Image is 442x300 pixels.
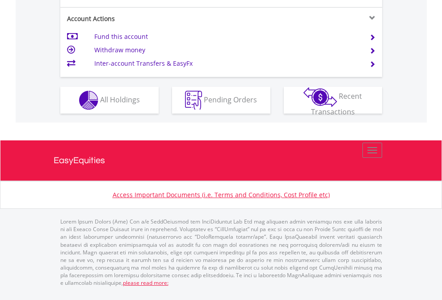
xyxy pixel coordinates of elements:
[185,91,202,110] img: pending_instructions-wht.png
[60,87,159,114] button: All Holdings
[172,87,270,114] button: Pending Orders
[204,94,257,104] span: Pending Orders
[113,190,330,199] a: Access Important Documents (i.e. Terms and Conditions, Cost Profile etc)
[60,218,382,287] p: Lorem Ipsum Dolors (Ame) Con a/e SeddOeiusmod tem InciDiduntut Lab Etd mag aliquaen admin veniamq...
[79,91,98,110] img: holdings-wht.png
[123,279,168,287] a: please read more:
[60,14,221,23] div: Account Actions
[303,87,337,107] img: transactions-zar-wht.png
[54,140,389,181] a: EasyEquities
[284,87,382,114] button: Recent Transactions
[94,57,358,70] td: Inter-account Transfers & EasyFx
[94,43,358,57] td: Withdraw money
[100,94,140,104] span: All Holdings
[94,30,358,43] td: Fund this account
